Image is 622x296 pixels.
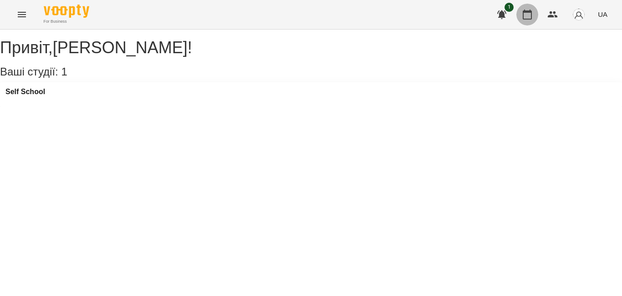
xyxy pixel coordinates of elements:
span: 1 [61,65,67,78]
button: UA [594,6,611,23]
button: Menu [11,4,33,25]
span: 1 [505,3,514,12]
img: avatar_s.png [572,8,585,21]
span: For Business [44,19,89,25]
img: Voopty Logo [44,5,89,18]
span: UA [598,10,607,19]
a: Self School [5,88,45,96]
